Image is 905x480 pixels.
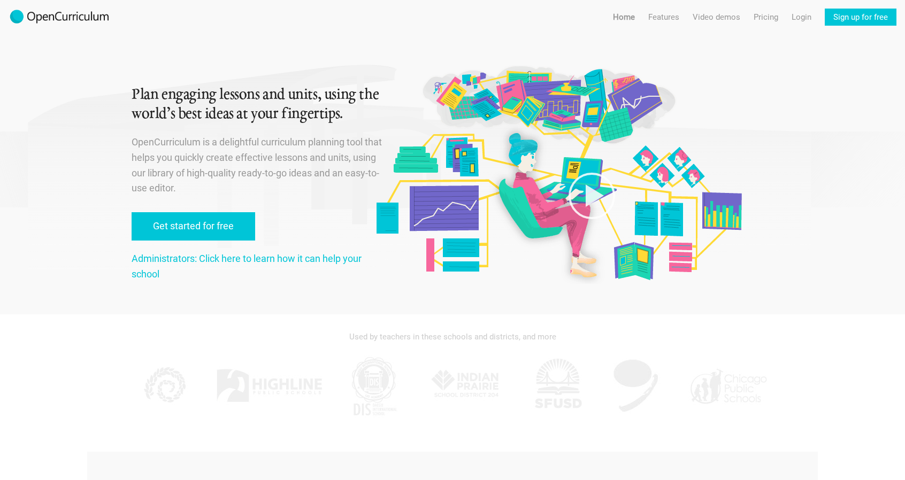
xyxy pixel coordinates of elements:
img: CPS.jpg [688,354,768,418]
a: Get started for free [132,212,255,241]
h1: Plan engaging lessons and units, using the world’s best ideas at your fingertips. [132,86,384,124]
a: Home [613,9,635,26]
a: Login [792,9,811,26]
img: Highline.jpg [216,354,323,418]
a: Pricing [754,9,778,26]
div: Used by teachers in these schools and districts, and more [132,325,773,349]
a: Features [648,9,679,26]
a: Video demos [693,9,740,26]
a: Administrators: Click here to learn how it can help your school [132,253,362,280]
img: SFUSD.jpg [531,354,585,418]
img: 2017-logo-m.png [9,9,110,26]
img: KPPCS.jpg [137,354,190,418]
a: Sign up for free [825,9,896,26]
img: IPSD.jpg [426,354,506,418]
img: Original illustration by Malisa Suchanya, Oakland, CA (malisasuchanya.com) [372,64,745,284]
img: AGK.jpg [609,354,663,418]
img: DIS.jpg [347,354,401,418]
p: OpenCurriculum is a delightful curriculum planning tool that helps you quickly create effective l... [132,135,384,196]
